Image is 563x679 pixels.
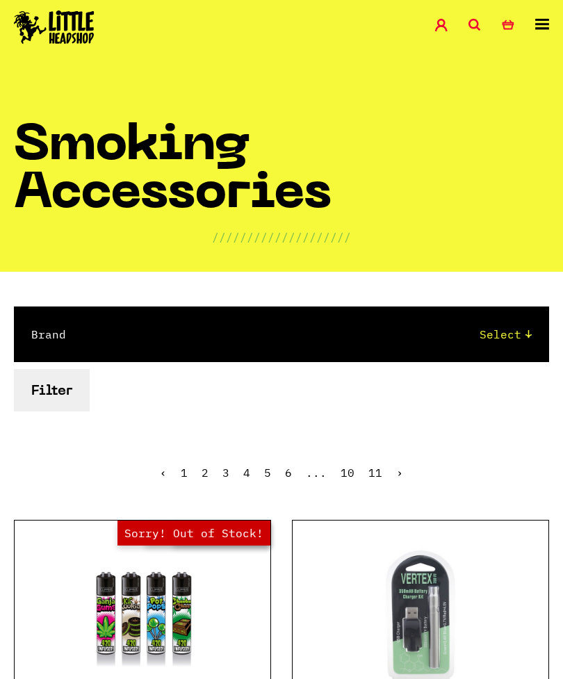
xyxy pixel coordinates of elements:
[181,466,188,480] span: 1
[160,466,167,480] span: ‹
[212,229,351,245] p: ////////////////////
[222,466,229,480] a: 3
[341,466,354,480] a: 10
[14,369,90,411] button: Filter
[117,521,270,546] span: Sorry! Out of Stock!
[368,466,382,480] a: 11
[396,466,403,480] a: Next »
[243,466,250,480] a: 4
[160,467,167,478] li: « Previous
[31,326,66,343] label: Brand
[264,466,271,480] a: 5
[202,466,209,480] a: 2
[285,466,292,480] a: 6
[14,10,95,44] img: Little Head Shop Logo
[14,123,549,229] h1: Smoking Accessories
[306,466,327,480] span: ...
